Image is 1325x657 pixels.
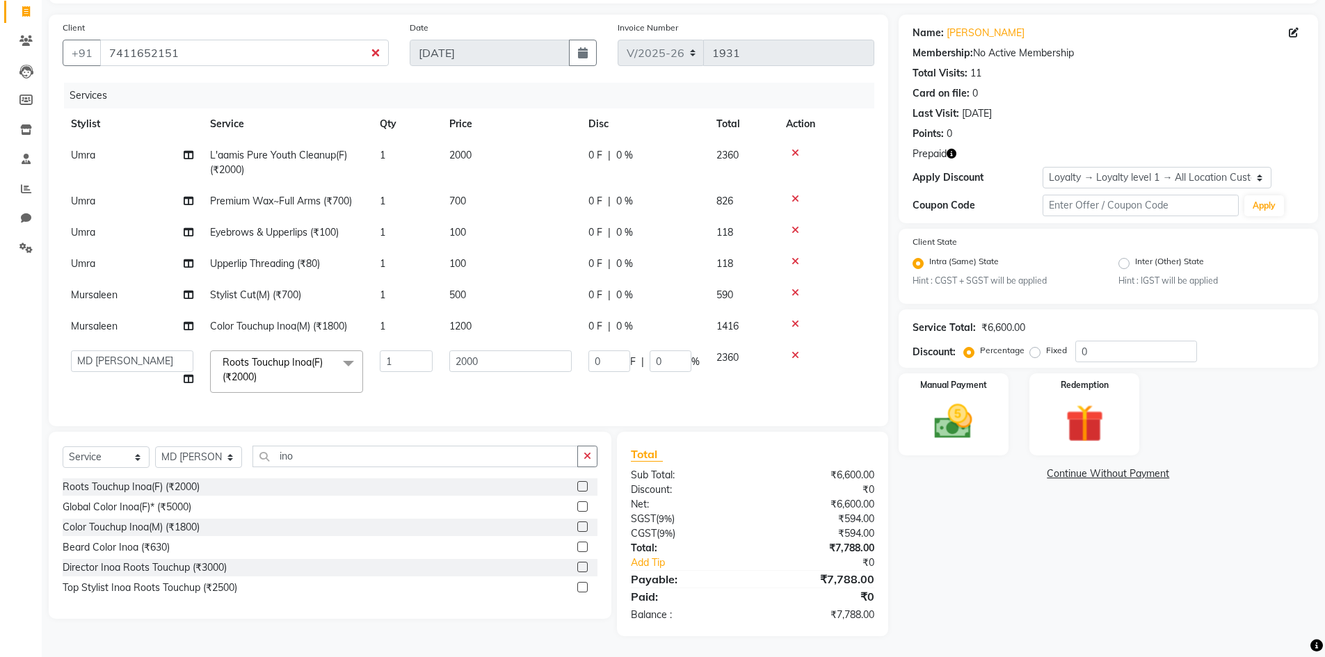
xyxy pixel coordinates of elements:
span: | [608,194,611,209]
div: Service Total: [913,321,976,335]
span: Upperlip Threading (₹80) [210,257,320,270]
span: 0 F [588,148,602,163]
span: SGST [631,512,656,525]
span: 2360 [716,351,739,364]
th: Price [441,108,580,140]
span: 0 % [616,194,633,209]
span: L'aamis Pure Youth Cleanup(F) (₹2000) [210,149,347,176]
div: Net: [620,497,753,512]
div: 0 [972,86,978,101]
span: 0 F [588,257,602,271]
label: Date [410,22,428,34]
span: 0 % [616,148,633,163]
label: Percentage [980,344,1025,357]
span: | [608,288,611,302]
div: Paid: [620,588,753,605]
label: Intra (Same) State [929,255,999,272]
span: 700 [449,195,466,207]
button: Apply [1244,195,1284,216]
div: Sub Total: [620,468,753,482]
label: Client State [913,236,957,248]
th: Stylist [63,108,202,140]
div: [DATE] [962,106,992,121]
span: Mursaleen [71,289,118,301]
span: Eyebrows & Upperlips (₹100) [210,226,339,238]
label: Inter (Other) State [1135,255,1204,272]
span: % [691,355,700,369]
div: Beard Color Inoa (₹630) [63,540,170,555]
span: | [641,355,644,369]
div: Last Visit: [913,106,959,121]
span: | [608,257,611,271]
span: Roots Touchup Inoa(F) (₹2000) [223,356,323,383]
div: Balance : [620,608,753,622]
span: F [630,355,636,369]
input: Search or Scan [252,446,578,467]
div: Discount: [620,482,753,497]
div: No Active Membership [913,46,1304,60]
span: 1 [380,257,385,270]
span: 118 [716,257,733,270]
div: Payable: [620,571,753,587]
span: 100 [449,226,466,238]
span: Prepaid [913,147,947,161]
div: Total: [620,541,753,555]
a: Add Tip [620,555,774,570]
div: Director Inoa Roots Touchup (₹3000) [63,560,227,575]
span: 1 [380,320,385,332]
th: Service [202,108,371,140]
label: Client [63,22,85,34]
span: CGST [631,527,657,540]
span: 1 [380,195,385,207]
th: Action [778,108,874,140]
span: | [608,319,611,334]
span: Premium Wax~Full Arms (₹700) [210,195,352,207]
span: Stylist Cut(M) (₹700) [210,289,301,301]
label: Manual Payment [920,379,987,391]
div: Roots Touchup Inoa(F) (₹2000) [63,480,200,494]
span: | [608,225,611,240]
div: Name: [913,26,944,40]
span: | [608,148,611,163]
span: 0 % [616,225,633,240]
div: ₹7,788.00 [753,608,885,622]
span: 9% [659,513,672,524]
div: ₹594.00 [753,526,885,541]
a: Continue Without Payment [901,467,1315,481]
span: 0 % [616,319,633,334]
button: +91 [63,40,102,66]
span: 2000 [449,149,472,161]
span: Mursaleen [71,320,118,332]
span: 2360 [716,149,739,161]
div: Services [64,83,885,108]
span: 0 F [588,319,602,334]
div: ₹7,788.00 [753,571,885,587]
span: Umra [71,149,95,161]
span: Color Touchup Inoa(M) (₹1800) [210,320,347,332]
span: 1 [380,289,385,301]
div: Color Touchup Inoa(M) (₹1800) [63,520,200,535]
small: Hint : IGST will be applied [1118,275,1304,287]
span: 0 % [616,288,633,302]
div: Top Stylist Inoa Roots Touchup (₹2500) [63,581,237,595]
div: ₹6,600.00 [753,468,885,482]
span: 9% [659,528,673,539]
div: ₹594.00 [753,512,885,526]
img: _gift.svg [1054,400,1116,447]
input: Enter Offer / Coupon Code [1043,195,1239,216]
th: Total [708,108,778,140]
div: ₹6,600.00 [753,497,885,512]
span: 118 [716,226,733,238]
span: Umra [71,257,95,270]
div: Coupon Code [913,198,1043,213]
span: Umra [71,226,95,238]
div: Global Color Inoa(F)* (₹5000) [63,500,191,514]
div: ₹0 [753,482,885,497]
small: Hint : CGST + SGST will be applied [913,275,1098,287]
div: Membership: [913,46,973,60]
th: Qty [371,108,441,140]
div: ₹7,788.00 [753,541,885,555]
div: 0 [947,127,952,141]
span: 1 [380,226,385,238]
label: Fixed [1046,344,1067,357]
